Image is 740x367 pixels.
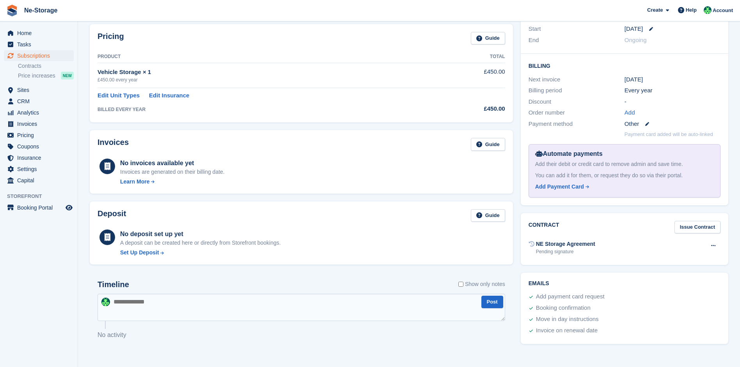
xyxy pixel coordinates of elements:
[529,120,625,129] div: Payment method
[17,96,64,107] span: CRM
[4,118,74,129] a: menu
[625,75,720,84] div: [DATE]
[536,292,605,302] div: Add payment card request
[4,39,74,50] a: menu
[4,202,74,213] a: menu
[120,178,149,186] div: Learn More
[61,72,74,79] div: NEW
[536,248,595,255] div: Pending signature
[120,178,225,186] a: Learn More
[17,175,64,186] span: Capital
[18,62,74,70] a: Contracts
[458,280,505,288] label: Show only notes
[535,149,714,159] div: Automate payments
[120,168,225,176] div: Invoices are generated on their billing date.
[149,91,189,100] a: Edit Insurance
[458,280,463,288] input: Show only notes
[529,97,625,106] div: Discount
[101,298,110,306] img: Jay Johal
[529,36,625,45] div: End
[98,91,140,100] a: Edit Unit Types
[17,202,64,213] span: Booking Portal
[4,141,74,152] a: menu
[713,7,733,14] span: Account
[429,104,505,113] div: £450.00
[120,239,281,247] p: A deposit can be created here or directly from Storefront bookings.
[686,6,697,14] span: Help
[625,108,635,117] a: Add
[17,107,64,118] span: Analytics
[17,141,64,152] span: Coupons
[64,203,74,212] a: Preview store
[120,159,225,168] div: No invoices available yet
[471,138,505,151] a: Guide
[7,192,78,200] span: Storefront
[4,96,74,107] a: menu
[536,303,591,313] div: Booking confirmation
[535,171,714,180] div: You can add it for them, or request they do so via their portal.
[4,107,74,118] a: menu
[17,130,64,141] span: Pricing
[4,175,74,186] a: menu
[625,131,713,138] p: Payment card added will be auto-linked
[704,6,712,14] img: Jay Johal
[4,152,74,163] a: menu
[471,32,505,45] a: Guide
[98,138,129,151] h2: Invoices
[6,5,18,16] img: stora-icon-8386f47178a22dfd0bd8f6a31ec36ba5ce8667c1dd55bd0f319d3a0aa187defe.svg
[98,51,429,63] th: Product
[17,50,64,61] span: Subscriptions
[17,118,64,129] span: Invoices
[429,63,505,88] td: £450.00
[536,315,599,324] div: Move in day instructions
[529,221,559,234] h2: Contract
[98,209,126,222] h2: Deposit
[535,160,714,168] div: Add their debit or credit card to remove admin and save time.
[17,164,64,175] span: Settings
[4,50,74,61] a: menu
[98,76,429,83] div: £450.00 every year
[535,183,711,191] a: Add Payment Card
[98,280,129,289] h2: Timeline
[529,86,625,95] div: Billing period
[18,71,74,80] a: Price increases NEW
[625,97,720,106] div: -
[625,25,643,34] time: 2025-09-13 00:00:00 UTC
[17,39,64,50] span: Tasks
[4,130,74,141] a: menu
[4,164,74,175] a: menu
[481,296,503,309] button: Post
[471,209,505,222] a: Guide
[120,229,281,239] div: No deposit set up yet
[529,281,720,287] h2: Emails
[4,28,74,39] a: menu
[17,152,64,163] span: Insurance
[529,108,625,117] div: Order number
[120,249,159,257] div: Set Up Deposit
[647,6,663,14] span: Create
[18,72,55,79] span: Price increases
[21,4,60,17] a: Ne-Storage
[98,106,429,113] div: BILLED EVERY YEAR
[429,51,505,63] th: Total
[674,221,720,234] a: Issue Contract
[529,62,720,69] h2: Billing
[625,37,647,43] span: Ongoing
[98,68,429,77] div: Vehicle Storage × 1
[120,249,281,257] a: Set Up Deposit
[536,326,598,335] div: Invoice on renewal date
[625,120,720,129] div: Other
[4,85,74,95] a: menu
[98,32,124,45] h2: Pricing
[529,25,625,34] div: Start
[17,28,64,39] span: Home
[535,183,584,191] div: Add Payment Card
[536,240,595,248] div: NE Storage Agreement
[625,86,720,95] div: Every year
[529,75,625,84] div: Next invoice
[17,85,64,95] span: Sites
[98,330,505,340] p: No activity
